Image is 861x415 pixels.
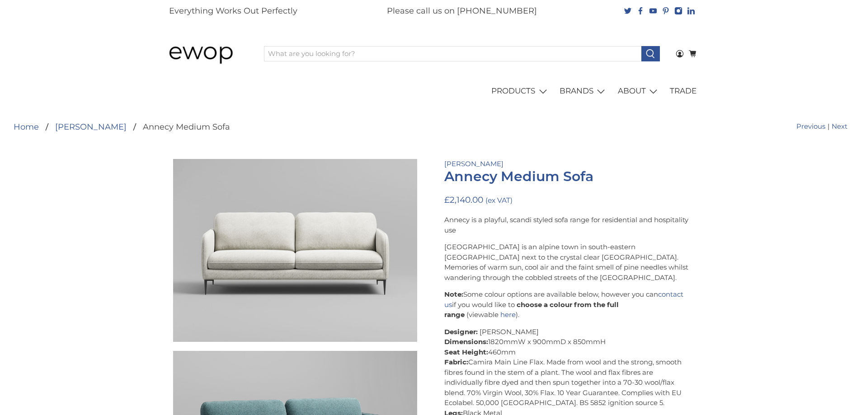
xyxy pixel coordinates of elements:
span: £2,140.00 [444,195,483,205]
a: ABOUT [612,79,665,104]
a: contact us [444,290,683,309]
a: Next [832,121,847,132]
span: 460mm [488,348,516,356]
p: [GEOGRAPHIC_DATA] is an alpine town in south-eastern [GEOGRAPHIC_DATA] next to the crystal clear ... [444,242,688,283]
strong: Designer: [444,327,478,336]
a: PRODUCTS [486,79,555,104]
span: [PERSON_NAME] [480,327,539,336]
a: Previous [796,121,825,132]
nav: breadcrumbs [14,123,230,131]
li: Annecy Medium Sofa [127,123,230,131]
p: Some colour options are available below, however you can if you would like to (viewable ). [444,289,688,320]
strong: Dimensions: [444,337,488,346]
a: TRADE [665,79,702,104]
small: (ex VAT) [485,196,513,205]
a: Annecy Medium Sofa [173,159,417,342]
span: | [825,121,832,132]
a: [PERSON_NAME] [55,123,127,131]
p: Please call us on [PHONE_NUMBER] [387,5,537,17]
strong: choose a colour from the full range [444,300,619,319]
nav: main navigation [160,79,702,104]
strong: Fabric: [444,358,468,366]
p: Annecy is a playful, scandi styled sofa range for residential and hospitality use [444,215,688,235]
strong: Seat Height: [444,348,488,356]
a: [PERSON_NAME] [444,159,503,168]
strong: Note: [444,290,463,298]
a: BRANDS [555,79,613,104]
a: Home [14,123,39,131]
a: here [500,310,516,319]
h1: Annecy Medium Sofa [444,169,688,184]
input: What are you looking for? [264,46,642,61]
p: Everything Works Out Perfectly [169,5,297,17]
